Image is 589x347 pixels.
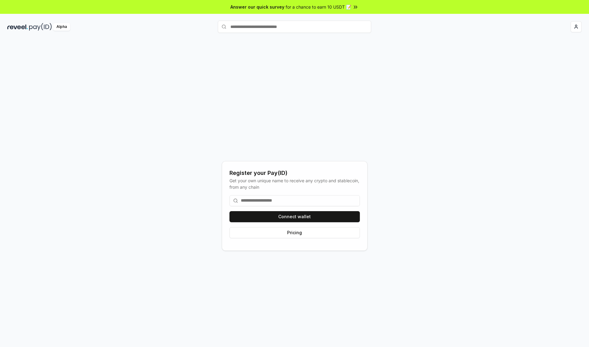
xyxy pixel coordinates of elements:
div: Get your own unique name to receive any crypto and stablecoin, from any chain [229,177,360,190]
img: pay_id [29,23,52,31]
div: Register your Pay(ID) [229,169,360,177]
span: for a chance to earn 10 USDT 📝 [286,4,351,10]
span: Answer our quick survey [230,4,284,10]
img: reveel_dark [7,23,28,31]
button: Pricing [229,227,360,238]
button: Connect wallet [229,211,360,222]
div: Alpha [53,23,70,31]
